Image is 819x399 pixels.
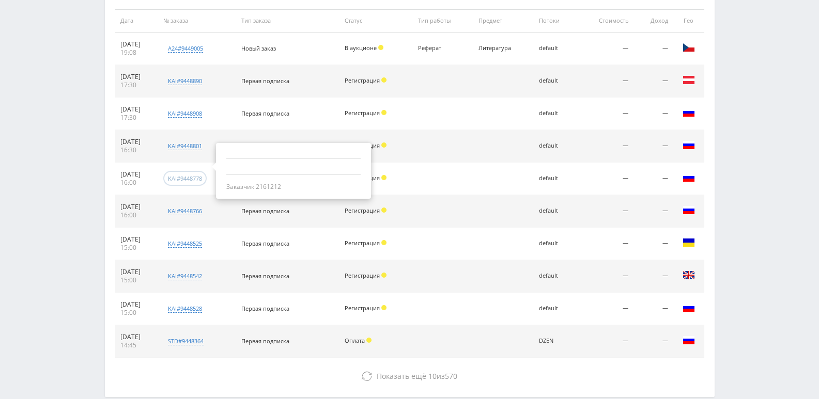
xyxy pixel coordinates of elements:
[168,174,202,182] div: kai#9448778
[241,337,289,345] span: Первая подписка
[683,269,695,281] img: gbr.png
[377,371,457,381] span: из
[578,260,634,293] td: —
[168,44,203,53] div: a24#9449005
[539,77,573,84] div: default
[345,239,380,247] span: Регистрация
[633,33,673,65] td: —
[241,240,289,247] span: Первая подписка
[633,195,673,228] td: —
[578,325,634,358] td: —
[578,9,634,33] th: Стоимость
[418,45,465,52] div: Реферат
[120,179,153,187] div: 16:00
[241,272,289,280] span: Первая подписка
[473,9,534,33] th: Предмет
[345,141,380,149] span: Регистрация
[381,175,387,180] span: Холд
[633,130,673,163] td: —
[236,9,339,33] th: Тип заказа
[633,9,673,33] th: Доход
[381,77,387,83] span: Холд
[366,338,372,343] span: Холд
[633,325,673,358] td: —
[241,77,289,85] span: Первая подписка
[578,65,634,98] td: —
[633,163,673,195] td: —
[683,171,695,184] img: rus.png
[120,341,153,349] div: 14:45
[683,236,695,249] img: ukr.png
[539,273,573,279] div: default
[168,240,202,248] div: kai#9448525
[539,305,573,312] div: default
[120,146,153,154] div: 16:30
[345,272,380,279] span: Регистрация
[381,208,387,213] span: Холд
[381,240,387,245] span: Холд
[633,293,673,325] td: —
[120,244,153,252] div: 15:00
[578,163,634,195] td: —
[345,76,380,84] span: Регистрация
[241,44,276,52] span: Новый заказ
[120,300,153,309] div: [DATE]
[683,334,695,346] img: rus.png
[539,208,573,214] div: default
[120,333,153,341] div: [DATE]
[226,183,361,191] div: Заказчик 2161212
[120,81,153,89] div: 17:30
[345,44,377,52] span: В аукционе
[381,305,387,310] span: Холд
[120,235,153,244] div: [DATE]
[241,305,289,312] span: Первая подписка
[378,45,383,50] span: Холд
[578,130,634,163] td: —
[683,106,695,119] img: rus.png
[683,139,695,151] img: rus.png
[381,110,387,115] span: Холд
[241,207,289,215] span: Первая подписка
[120,203,153,211] div: [DATE]
[534,9,578,33] th: Потоки
[683,301,695,314] img: rus.png
[381,142,387,148] span: Холд
[120,40,153,49] div: [DATE]
[428,371,437,381] span: 10
[168,142,202,150] div: kai#9448801
[120,309,153,317] div: 15:00
[120,170,153,179] div: [DATE]
[115,366,704,387] button: Показать ещё 10из570
[683,74,695,86] img: aut.png
[539,110,573,117] div: default
[578,33,634,65] td: —
[158,9,236,33] th: № заказа
[539,45,573,52] div: default
[120,114,153,122] div: 17:30
[539,240,573,247] div: default
[345,206,380,214] span: Регистрация
[241,142,289,150] span: Первая подписка
[578,293,634,325] td: —
[478,45,525,52] div: Литература
[339,9,413,33] th: Статус
[115,9,158,33] th: Дата
[345,304,380,312] span: Регистрация
[578,195,634,228] td: —
[683,204,695,216] img: rus.png
[633,65,673,98] td: —
[539,338,573,344] div: DZEN
[633,228,673,260] td: —
[445,371,457,381] span: 570
[168,109,202,118] div: kai#9448908
[381,273,387,278] span: Холд
[633,98,673,130] td: —
[539,142,573,149] div: default
[168,207,202,215] div: kai#9448766
[120,276,153,284] div: 15:00
[168,272,202,280] div: kai#9448542
[168,77,202,85] div: kai#9448890
[673,9,704,33] th: Гео
[120,49,153,57] div: 19:08
[120,73,153,81] div: [DATE]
